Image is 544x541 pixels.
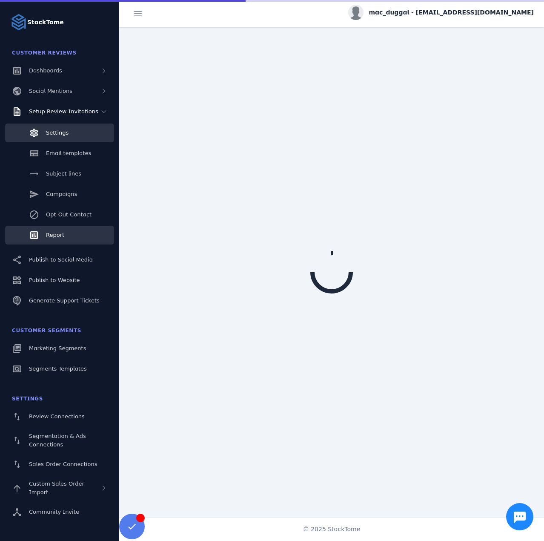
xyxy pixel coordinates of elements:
span: Customer Segments [12,328,81,334]
img: profile.jpg [348,5,364,20]
strong: StackTome [27,18,64,27]
span: Social Mentions [29,88,72,94]
a: Opt-Out Contact [5,205,114,224]
a: Settings [5,124,114,142]
span: Settings [12,396,43,402]
a: Community Invite [5,503,114,521]
span: Subject lines [46,170,81,177]
span: Email templates [46,150,91,156]
span: Publish to Social Media [29,256,93,263]
a: Sales Order Connections [5,455,114,474]
a: Report [5,226,114,245]
span: Publish to Website [29,277,80,283]
span: Settings [46,129,69,136]
span: Custom Sales Order Import [29,481,84,495]
a: Marketing Segments [5,339,114,358]
span: Report [46,232,64,238]
span: Segments Templates [29,365,87,372]
span: Segmentation & Ads Connections [29,433,86,448]
span: Marketing Segments [29,345,86,351]
a: Publish to Social Media [5,250,114,269]
span: © 2025 StackTome [303,525,361,534]
span: Sales Order Connections [29,461,97,467]
span: Customer Reviews [12,50,77,56]
a: Publish to Website [5,271,114,290]
a: Email templates [5,144,114,163]
img: Logo image [10,14,27,31]
span: Generate Support Tickets [29,297,100,304]
a: Review Connections [5,407,114,426]
span: Campaigns [46,191,77,197]
span: Dashboards [29,67,62,74]
a: Campaigns [5,185,114,204]
button: mac_duggal - [EMAIL_ADDRESS][DOMAIN_NAME] [348,5,534,20]
span: Community Invite [29,509,79,515]
a: Segmentation & Ads Connections [5,428,114,453]
a: Subject lines [5,164,114,183]
a: Generate Support Tickets [5,291,114,310]
span: Review Connections [29,413,85,420]
span: Setup Review Invitations [29,108,98,115]
a: Segments Templates [5,360,114,378]
span: mac_duggal - [EMAIL_ADDRESS][DOMAIN_NAME] [369,8,534,17]
span: Opt-Out Contact [46,211,92,218]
